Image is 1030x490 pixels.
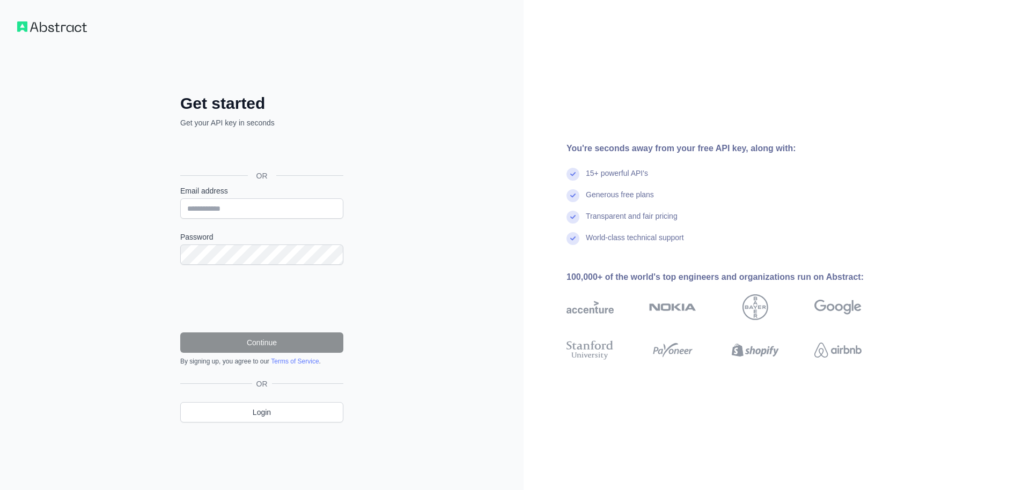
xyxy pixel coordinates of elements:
button: Continue [180,332,343,353]
img: payoneer [649,338,696,362]
h2: Get started [180,94,343,113]
img: accenture [566,294,614,320]
div: You're seconds away from your free API key, along with: [566,142,896,155]
a: Terms of Service [271,358,319,365]
iframe: Sign in with Google Button [175,140,347,164]
iframe: reCAPTCHA [180,278,343,320]
span: OR [248,170,276,181]
img: nokia [649,294,696,320]
span: OR [252,378,272,389]
p: Get your API key in seconds [180,117,343,128]
div: World-class technical support [586,232,684,254]
img: shopify [732,338,779,362]
div: By signing up, you agree to our . [180,357,343,366]
img: check mark [566,189,579,202]
div: Transparent and fair pricing [586,211,678,232]
label: Password [180,232,343,242]
img: airbnb [814,338,862,362]
img: check mark [566,168,579,181]
label: Email address [180,185,343,196]
img: google [814,294,862,320]
img: stanford university [566,338,614,362]
img: Workflow [17,21,87,32]
a: Login [180,402,343,422]
div: Sign in with Google. Opens in new tab [180,140,341,164]
img: check mark [566,211,579,224]
div: Generous free plans [586,189,654,211]
img: check mark [566,232,579,245]
img: bayer [742,294,768,320]
div: 15+ powerful API's [586,168,648,189]
div: 100,000+ of the world's top engineers and organizations run on Abstract: [566,271,896,284]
